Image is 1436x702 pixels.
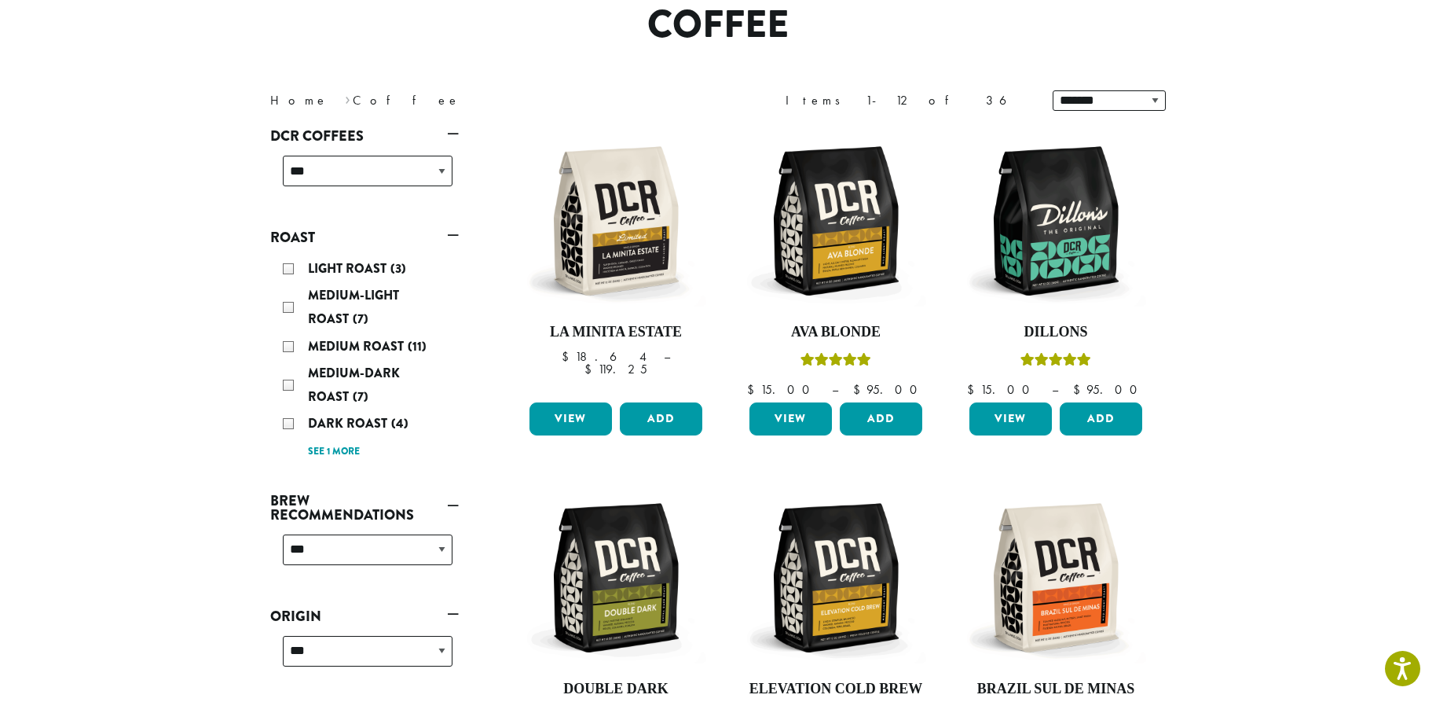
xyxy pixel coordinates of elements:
[832,381,838,398] span: –
[345,86,350,110] span: ›
[1052,381,1058,398] span: –
[664,348,670,365] span: –
[620,402,702,436] button: Add
[749,402,832,436] a: View
[308,337,408,355] span: Medium Roast
[308,444,360,460] a: See 1 more
[270,528,459,584] div: Brew Recommendations
[390,259,406,277] span: (3)
[270,91,694,110] nav: Breadcrumb
[967,381,980,398] span: $
[745,130,926,311] img: DCR-12oz-Ava-Blonde-Stock-scaled.png
[270,630,459,685] div: Origin
[270,149,459,205] div: DCR Coffees
[747,381,760,398] span: $
[1073,381,1145,398] bdi: 95.00
[969,402,1052,436] a: View
[745,324,926,341] h4: Ava Blonde
[529,402,612,436] a: View
[584,361,647,377] bdi: 119.25
[745,681,926,698] h4: Elevation Cold Brew
[526,487,706,668] img: DCR-12oz-Double-Dark-Stock-scaled.png
[270,251,459,469] div: Roast
[786,91,1029,110] div: Items 1-12 of 36
[270,224,459,251] a: Roast
[270,487,459,528] a: Brew Recommendations
[308,414,391,432] span: Dark Roast
[270,123,459,149] a: DCR Coffees
[745,487,926,668] img: DCR-12oz-Elevation-Cold-Brew-Stock-scaled.png
[800,351,871,374] div: Rated 5.00 out of 5
[745,130,926,396] a: Ava BlondeRated 5.00 out of 5
[1060,402,1142,436] button: Add
[967,381,1037,398] bdi: 15.00
[965,130,1146,396] a: DillonsRated 5.00 out of 5
[840,402,922,436] button: Add
[526,681,706,698] h4: Double Dark
[1073,381,1086,398] span: $
[308,286,399,328] span: Medium-Light Roast
[258,2,1178,48] h1: Coffee
[965,130,1146,311] img: DCR-12oz-Dillons-Stock-scaled.png
[1020,351,1091,374] div: Rated 5.00 out of 5
[853,381,866,398] span: $
[562,348,649,365] bdi: 18.64
[308,259,390,277] span: Light Roast
[965,681,1146,698] h4: Brazil Sul De Minas
[526,130,706,311] img: DCR-12oz-La-Minita-Estate-Stock-scaled.png
[965,324,1146,341] h4: Dillons
[526,324,706,341] h4: La Minita Estate
[391,414,408,432] span: (4)
[965,487,1146,668] img: DCR-12oz-Brazil-Sul-De-Minas-Stock-scaled.png
[308,364,400,406] span: Medium-Dark Roast
[353,388,368,406] span: (7)
[408,337,427,355] span: (11)
[584,361,598,377] span: $
[853,381,925,398] bdi: 95.00
[526,130,706,396] a: La Minita Estate
[353,310,368,328] span: (7)
[270,92,328,108] a: Home
[562,348,575,365] span: $
[270,603,459,630] a: Origin
[747,381,817,398] bdi: 15.00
